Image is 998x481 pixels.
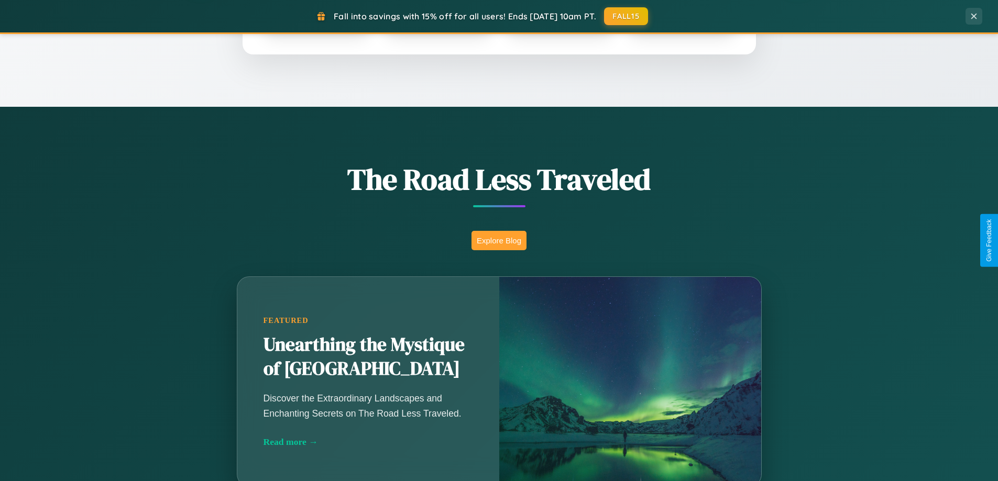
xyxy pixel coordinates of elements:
span: Fall into savings with 15% off for all users! Ends [DATE] 10am PT. [334,11,596,21]
h1: The Road Less Traveled [185,159,814,199]
p: Discover the Extraordinary Landscapes and Enchanting Secrets on The Road Less Traveled. [264,391,473,420]
button: Explore Blog [471,231,527,250]
div: Featured [264,316,473,325]
div: Give Feedback [985,219,993,262]
h2: Unearthing the Mystique of [GEOGRAPHIC_DATA] [264,333,473,381]
button: FALL15 [604,7,648,25]
div: Read more → [264,437,473,448]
